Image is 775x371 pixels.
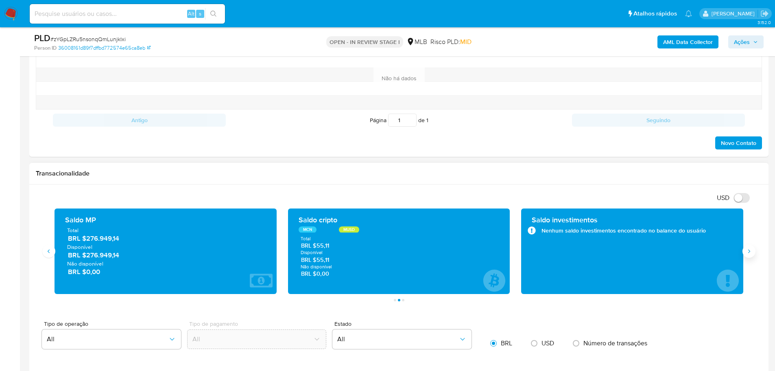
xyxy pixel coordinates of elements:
[460,37,472,46] span: MID
[34,31,50,44] b: PLD
[205,8,222,20] button: search-icon
[663,35,713,48] b: AML Data Collector
[721,137,756,149] span: Novo Contato
[657,35,718,48] button: AML Data Collector
[712,10,758,18] p: lucas.portella@mercadolivre.com
[58,44,151,52] a: 36008161d89f7dffbd772574e65ca8eb
[430,37,472,46] span: Risco PLD:
[50,35,126,43] span: # zYGpLZRu5nsonqQmLunjkIxi
[188,10,194,18] span: Alt
[715,136,762,149] button: Novo Contato
[734,35,750,48] span: Ações
[34,44,57,52] b: Person ID
[53,114,226,127] button: Antigo
[326,36,403,48] p: OPEN - IN REVIEW STAGE I
[633,9,677,18] span: Atalhos rápidos
[370,114,428,127] span: Página de
[406,37,427,46] div: MLB
[760,9,769,18] a: Sair
[685,10,692,17] a: Notificações
[199,10,201,18] span: s
[758,19,771,26] span: 3.152.0
[572,114,745,127] button: Seguindo
[30,9,225,19] input: Pesquise usuários ou casos...
[728,35,764,48] button: Ações
[426,116,428,124] span: 1
[36,169,762,178] h1: Transacionalidade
